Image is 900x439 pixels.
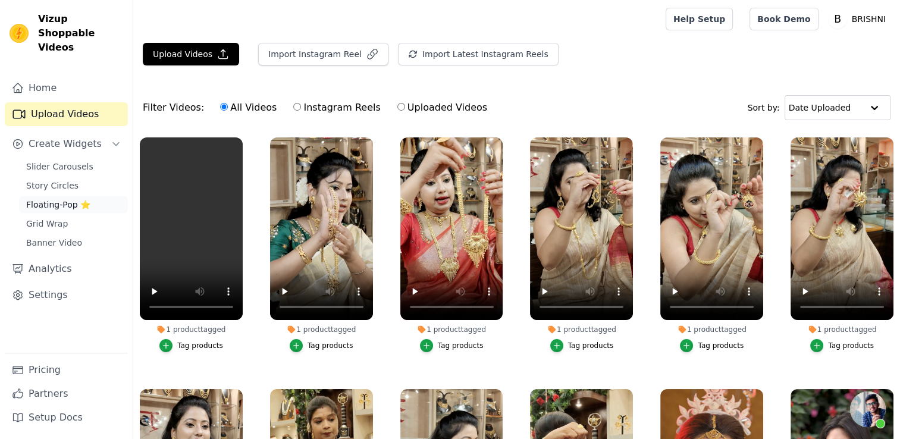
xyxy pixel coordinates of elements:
[10,24,29,43] img: Vizup
[26,218,68,230] span: Grid Wrap
[748,95,891,120] div: Sort by:
[293,103,301,111] input: Instagram Reels
[5,382,128,406] a: Partners
[666,8,733,30] a: Help Setup
[438,341,484,350] div: Tag products
[38,12,123,55] span: Vizup Shoppable Videos
[847,8,890,30] p: BRISHNI
[258,43,388,65] button: Import Instagram Reel
[29,137,102,151] span: Create Widgets
[19,234,128,251] a: Banner Video
[177,341,223,350] div: Tag products
[5,102,128,126] a: Upload Videos
[397,103,405,111] input: Uploaded Videos
[568,341,614,350] div: Tag products
[791,325,893,334] div: 1 product tagged
[660,325,763,334] div: 1 product tagged
[140,325,243,334] div: 1 product tagged
[19,177,128,194] a: Story Circles
[5,283,128,307] a: Settings
[19,196,128,213] a: Floating-Pop ⭐
[400,325,503,334] div: 1 product tagged
[750,8,818,30] a: Book Demo
[220,103,228,111] input: All Videos
[26,199,90,211] span: Floating-Pop ⭐
[143,43,239,65] button: Upload Videos
[698,341,744,350] div: Tag products
[850,391,886,427] a: Open chat
[19,215,128,232] a: Grid Wrap
[5,76,128,100] a: Home
[5,132,128,156] button: Create Widgets
[828,8,890,30] button: B BRISHNI
[420,339,484,352] button: Tag products
[5,257,128,281] a: Analytics
[293,100,381,115] label: Instagram Reels
[397,100,488,115] label: Uploaded Videos
[680,339,744,352] button: Tag products
[219,100,277,115] label: All Videos
[5,358,128,382] a: Pricing
[398,43,559,65] button: Import Latest Instagram Reels
[5,406,128,429] a: Setup Docs
[143,94,494,121] div: Filter Videos:
[19,158,128,175] a: Slider Carousels
[308,341,353,350] div: Tag products
[26,237,82,249] span: Banner Video
[290,339,353,352] button: Tag products
[159,339,223,352] button: Tag products
[530,325,633,334] div: 1 product tagged
[810,339,874,352] button: Tag products
[828,341,874,350] div: Tag products
[270,325,373,334] div: 1 product tagged
[26,161,93,173] span: Slider Carousels
[834,13,841,25] text: B
[26,180,79,192] span: Story Circles
[550,339,614,352] button: Tag products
